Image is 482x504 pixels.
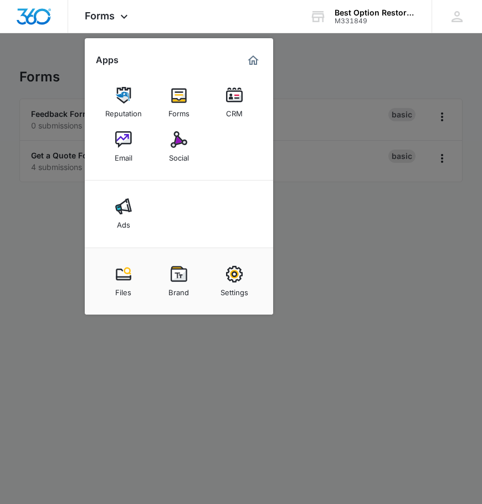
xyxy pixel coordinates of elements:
[244,52,262,69] a: Marketing 360® Dashboard
[105,104,142,118] div: Reputation
[335,17,416,25] div: account id
[117,215,130,229] div: Ads
[226,104,243,118] div: CRM
[115,148,132,162] div: Email
[102,260,145,302] a: Files
[213,260,255,302] a: Settings
[158,81,200,124] a: Forms
[168,104,189,118] div: Forms
[169,148,189,162] div: Social
[168,282,189,297] div: Brand
[85,10,115,22] span: Forms
[335,8,416,17] div: account name
[115,282,131,297] div: Files
[96,55,119,65] h2: Apps
[102,126,145,168] a: Email
[102,81,145,124] a: Reputation
[158,126,200,168] a: Social
[102,193,145,235] a: Ads
[158,260,200,302] a: Brand
[213,81,255,124] a: CRM
[221,282,248,297] div: Settings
